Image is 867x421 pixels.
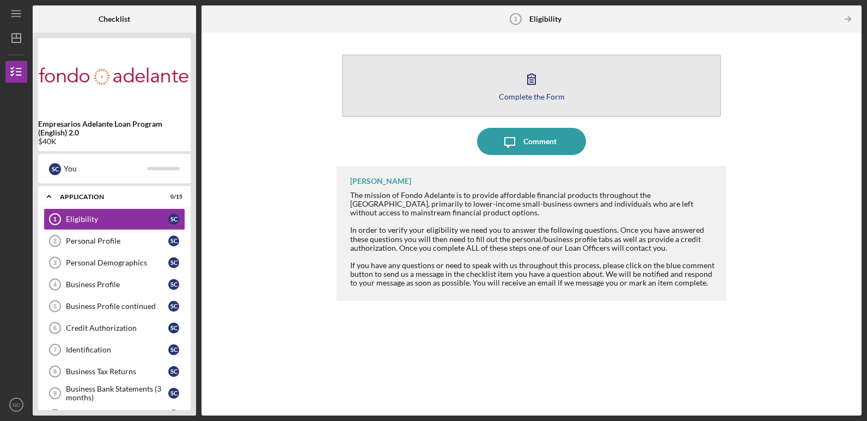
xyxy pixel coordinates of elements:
div: In order to verify your eligibility we need you to answer the following questions. Once you have ... [350,226,715,252]
div: Eligibility [66,215,168,224]
div: S C [168,214,179,225]
div: S C [168,344,179,355]
div: S C [168,236,179,246]
a: 4Business ProfileSC [44,274,185,295]
tspan: 7 [53,346,57,353]
b: Checklist [99,15,130,23]
div: The mission of Fondo Adelante is to provide affordable financial products throughout the [GEOGRAP... [350,191,715,217]
tspan: 1 [514,16,517,22]
div: Personal Profile [66,237,168,245]
div: Identification [66,345,168,354]
div: S C [168,388,179,399]
a: 8Business Tax ReturnsSC [44,361,185,382]
div: S C [168,323,179,333]
button: Complete the Form [342,54,721,117]
a: 5Business Profile continuedSC [44,295,185,317]
tspan: 4 [53,281,57,288]
b: Empresarios Adelante Loan Program (English) 2.0 [38,120,191,137]
text: SC [13,402,20,408]
div: S C [168,279,179,290]
div: Business Profile continued [66,302,168,311]
a: 6Credit AuthorizationSC [44,317,185,339]
div: S C [168,410,179,420]
b: Eligibility [529,15,561,23]
div: Business Tax Returns [66,367,168,376]
button: Comment [477,128,586,155]
tspan: 8 [53,368,57,375]
div: [PERSON_NAME] [350,177,411,185]
div: 0 / 15 [163,194,182,200]
a: 2Personal ProfileSC [44,230,185,252]
div: Credit Authorization [66,324,168,332]
div: S C [168,301,179,312]
div: If you have any questions or need to speak with us throughout this process, please click on the b... [350,261,715,287]
div: S C [168,257,179,268]
div: You [64,159,147,178]
div: Business Profile [66,280,168,289]
div: Application [60,194,155,200]
tspan: 3 [53,259,57,266]
a: 3Personal DemographicsSC [44,252,185,274]
a: 7IdentificationSC [44,339,185,361]
tspan: 9 [53,390,57,397]
div: $40K [38,137,191,146]
a: 9Business Bank Statements (3 months)SC [44,382,185,404]
div: Comment [523,128,557,155]
img: Product logo [38,44,191,109]
div: Business Bank Statements (3 months) [66,385,168,402]
button: SC [5,394,27,416]
div: S C [49,163,61,175]
tspan: 2 [53,238,57,244]
a: 1EligibilitySC [44,208,185,230]
tspan: 1 [53,216,57,222]
tspan: 5 [53,303,57,309]
div: Complete the Form [499,92,565,101]
div: Personal Demographics [66,258,168,267]
div: S C [168,366,179,377]
tspan: 6 [53,325,57,331]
